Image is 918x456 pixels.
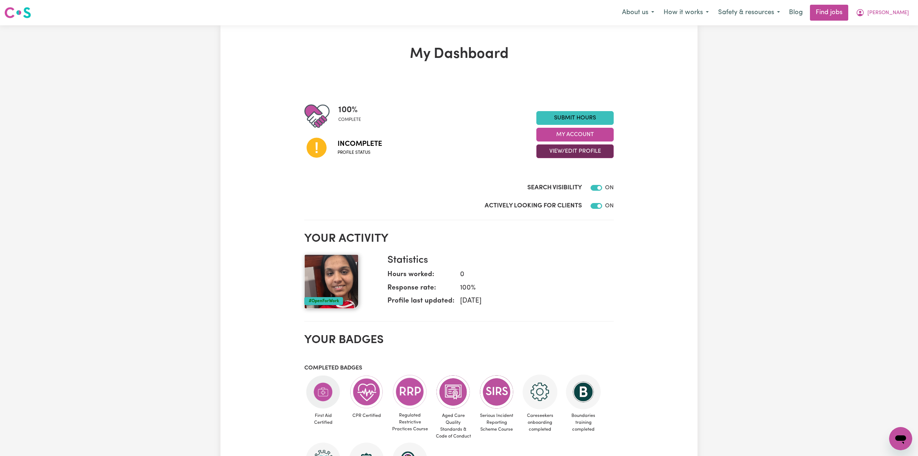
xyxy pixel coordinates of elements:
[392,375,427,409] img: CS Academy: Regulated Restrictive Practices course completed
[566,375,601,409] img: CS Academy: Boundaries in care and support work course completed
[338,149,382,156] span: Profile status
[391,409,429,436] span: Regulated Restrictive Practices Course
[479,375,514,409] img: CS Academy: Serious Incident Reporting Scheme course completed
[436,375,471,409] img: CS Academy: Aged Care Quality Standards & Code of Conduct course completed
[536,111,614,125] a: Submit Hours
[306,375,340,409] img: Care and support worker has completed First Aid Certification
[617,5,659,20] button: About us
[304,232,614,246] h2: Your activity
[605,203,614,209] span: ON
[713,5,785,20] button: Safety & resources
[889,427,912,450] iframe: Button to launch messaging window
[523,375,557,409] img: CS Academy: Careseekers Onboarding course completed
[304,297,343,305] div: #OpenForWork
[304,46,614,63] h1: My Dashboard
[785,5,807,21] a: Blog
[387,283,454,296] dt: Response rate:
[387,254,608,267] h3: Statistics
[478,409,515,436] span: Serious Incident Reporting Scheme Course
[4,4,31,21] a: Careseekers logo
[338,139,382,149] span: Incomplete
[338,104,367,129] div: Profile completeness: 100%
[454,270,608,280] dd: 0
[434,409,472,443] span: Aged Care Quality Standards & Code of Conduct
[454,296,608,307] dd: [DATE]
[867,9,909,17] span: [PERSON_NAME]
[304,409,342,429] span: First Aid Certified
[565,409,602,436] span: Boundaries training completed
[851,5,914,20] button: My Account
[527,183,582,193] label: Search Visibility
[454,283,608,294] dd: 100 %
[536,128,614,142] button: My Account
[536,144,614,158] button: View/Edit Profile
[810,5,848,21] a: Find jobs
[387,296,454,309] dt: Profile last updated:
[338,117,361,123] span: complete
[304,254,359,309] img: Your profile picture
[304,333,614,347] h2: Your badges
[659,5,713,20] button: How it works
[304,365,614,372] h3: Completed badges
[521,409,559,436] span: Careseekers onboarding completed
[4,6,31,19] img: Careseekers logo
[349,375,384,409] img: Care and support worker has completed CPR Certification
[387,270,454,283] dt: Hours worked:
[605,185,614,191] span: ON
[348,409,385,422] span: CPR Certified
[338,104,361,117] span: 100 %
[485,201,582,211] label: Actively Looking for Clients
